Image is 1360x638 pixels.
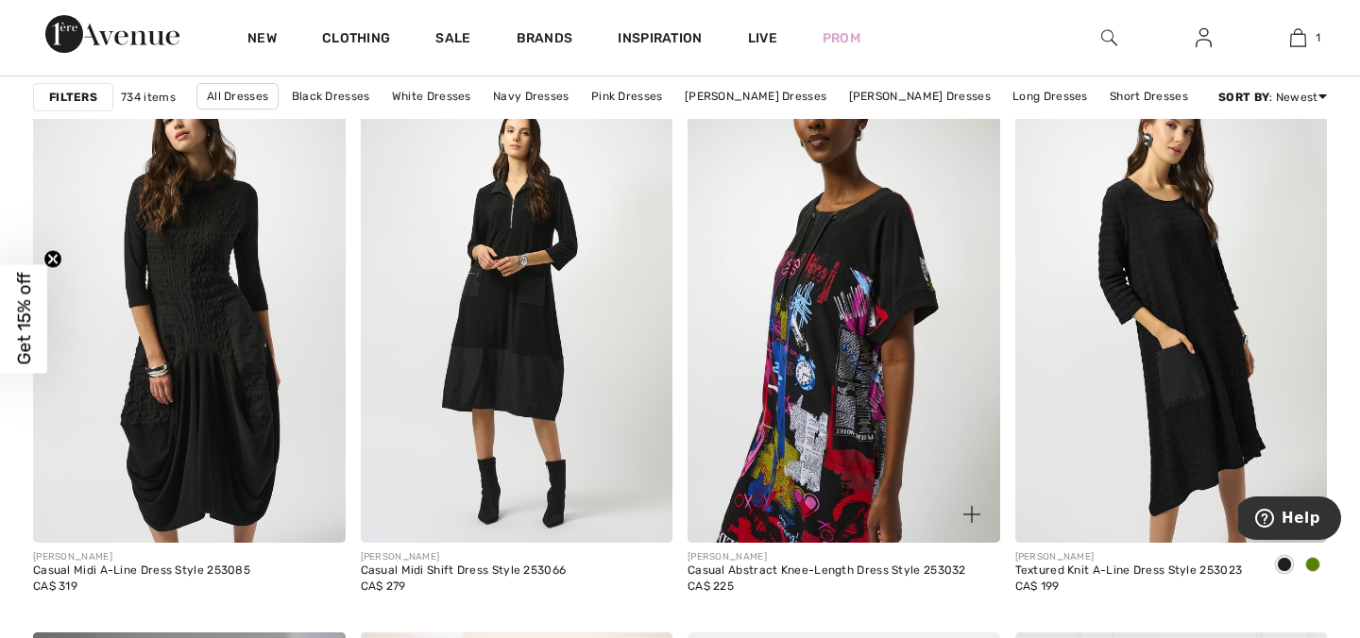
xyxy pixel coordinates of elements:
strong: Filters [49,89,97,106]
img: My Info [1196,26,1212,49]
span: CA$ 225 [688,579,734,593]
div: : Newest [1218,89,1327,106]
a: Pink Dresses [582,84,672,109]
span: CA$ 199 [1015,579,1060,593]
div: Black [1270,550,1299,581]
strong: Sort By [1218,91,1269,104]
img: Casual Midi A-Line Dress Style 253085. Black [33,76,346,544]
a: Live [748,28,777,48]
a: Sign In [1181,26,1227,50]
div: [PERSON_NAME] [33,550,250,564]
div: Casual Midi A-Line Dress Style 253085 [33,564,250,578]
span: Get 15% off [13,273,35,365]
span: 734 items [121,89,176,106]
a: Clothing [322,30,390,50]
div: [PERSON_NAME] [688,550,966,564]
img: search the website [1101,26,1117,49]
img: My Bag [1290,26,1306,49]
span: 1 [1316,29,1320,46]
a: Sale [435,30,470,50]
a: [PERSON_NAME] Dresses [675,84,836,109]
a: Prom [823,28,860,48]
a: Navy Dresses [484,84,579,109]
a: Long Dresses [1003,84,1097,109]
div: Casual Midi Shift Dress Style 253066 [361,564,567,578]
a: New [247,30,277,50]
a: Black Dresses [282,84,380,109]
button: Close teaser [43,250,62,269]
span: CA$ 319 [33,579,77,593]
div: Casual Abstract Knee-Length Dress Style 253032 [688,564,966,578]
a: Casual Abstract Knee-Length Dress Style 253032. Black/Multi [688,76,1000,544]
div: Avocado [1299,550,1327,581]
a: Brands [517,30,573,50]
a: 1 [1251,26,1344,49]
img: 1ère Avenue [45,15,179,53]
iframe: Opens a widget where you can find more information [1238,496,1341,544]
img: plus_v2.svg [963,506,980,523]
span: CA$ 279 [361,579,406,593]
a: Short Dresses [1100,84,1198,109]
span: Inspiration [618,30,702,50]
a: All Dresses [196,83,279,109]
a: [PERSON_NAME] Dresses [840,84,1000,109]
img: Textured Knit A-Line Dress Style 253023. Black [1015,76,1328,544]
img: Casual Midi Shift Dress Style 253066. Black [361,76,673,544]
div: Textured Knit A-Line Dress Style 253023 [1015,564,1243,578]
div: [PERSON_NAME] [1015,550,1243,564]
a: White Dresses [382,84,481,109]
div: [PERSON_NAME] [361,550,567,564]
